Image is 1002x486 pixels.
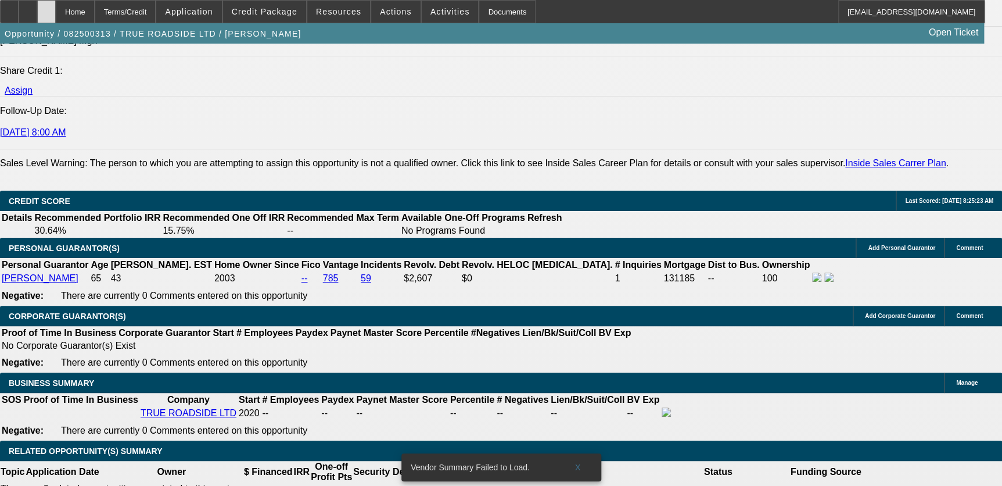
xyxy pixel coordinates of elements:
[1,212,33,224] th: Details
[1,340,636,352] td: No Corporate Guarantor(s) Exist
[293,461,310,483] th: IRR
[401,212,526,224] th: Available One-Off Programs
[527,212,563,224] th: Refresh
[430,7,470,16] span: Activities
[9,446,162,456] span: RELATED OPPORTUNITY(S) SUMMARY
[296,328,328,338] b: Paydex
[165,7,213,16] span: Application
[156,1,221,23] button: Application
[404,260,459,270] b: Revolv. Debt
[331,328,422,338] b: Paynet Master Score
[401,225,526,237] td: No Programs Found
[2,291,44,301] b: Negative:
[307,1,370,23] button: Resources
[462,260,613,270] b: Revolv. HELOC [MEDICAL_DATA].
[471,328,520,338] b: #Negatives
[110,272,213,285] td: 43
[956,380,978,386] span: Manage
[90,272,109,285] td: 65
[61,291,307,301] span: There are currently 0 Comments entered on this opportunity
[361,273,371,283] a: 59
[956,313,983,319] span: Comment
[5,85,33,95] a: Assign
[824,273,834,282] img: linkedin-icon.png
[111,260,212,270] b: [PERSON_NAME]. EST
[614,272,662,285] td: 1
[356,408,447,419] div: --
[627,395,659,405] b: BV Exp
[321,395,354,405] b: Paydex
[497,408,548,419] div: --
[422,1,479,23] button: Activities
[321,407,354,420] td: --
[450,408,494,419] div: --
[213,328,234,338] b: Start
[707,272,760,285] td: --
[812,273,821,282] img: facebook-icon.png
[663,272,706,285] td: 131185
[762,260,810,270] b: Ownership
[924,23,983,42] a: Open Ticket
[141,408,236,418] a: TRUE ROADSIDE LTD
[865,313,935,319] span: Add Corporate Guarantor
[9,378,94,388] span: BUSINESS SUMMARY
[61,358,307,367] span: There are currently 0 Comments entered on this opportunity
[497,395,548,405] b: # Negatives
[380,7,412,16] span: Actions
[550,407,625,420] td: --
[301,273,308,283] a: --
[708,260,760,270] b: Dist to Bus.
[905,198,993,204] span: Last Scored: [DATE] 8:25:23 AM
[662,408,671,417] img: facebook-icon.png
[301,260,321,270] b: Fico
[574,463,581,472] span: X
[647,461,790,483] th: Status
[214,273,235,283] span: 2003
[232,7,297,16] span: Credit Package
[236,328,293,338] b: # Employees
[403,272,460,285] td: $2,607
[286,225,400,237] td: --
[90,158,949,168] label: The person to which you are attempting to assign this opportunity is not a qualified owner. Click...
[214,260,299,270] b: Home Owner Since
[323,260,358,270] b: Vantage
[223,1,306,23] button: Credit Package
[551,395,624,405] b: Lien/Bk/Suit/Coll
[310,461,353,483] th: One-off Profit Pts
[356,395,447,405] b: Paynet Master Score
[239,395,260,405] b: Start
[34,225,161,237] td: 30.64%
[598,328,631,338] b: BV Exp
[323,273,339,283] a: 785
[5,29,301,38] span: Opportunity / 082500313 / TRUE ROADSIDE LTD / [PERSON_NAME]
[761,272,810,285] td: 100
[100,461,243,483] th: Owner
[956,245,983,251] span: Comment
[2,260,88,270] b: Personal Guarantor
[1,394,22,406] th: SOS
[9,312,126,321] span: CORPORATE GUARANTOR(S)
[450,395,494,405] b: Percentile
[286,212,400,224] th: Recommended Max Term
[845,158,946,168] a: Inside Sales Carrer Plan
[61,426,307,435] span: There are currently 0 Comments entered on this opportunity
[626,407,660,420] td: --
[34,212,161,224] th: Recommended Portfolio IRR
[9,244,120,253] span: PERSONAL GUARANTOR(S)
[25,461,99,483] th: Application Date
[9,196,70,206] span: CREDIT SCORE
[167,395,210,405] b: Company
[118,328,210,338] b: Corporate Guarantor
[1,327,117,339] th: Proof of Time In Business
[316,7,361,16] span: Resources
[353,461,427,483] th: Security Deposit
[2,273,78,283] a: [PERSON_NAME]
[401,453,559,481] div: Vendor Summary Failed to Load.
[615,260,661,270] b: # Inquiries
[868,245,935,251] span: Add Personal Guarantor
[162,225,285,237] td: 15.75%
[424,328,468,338] b: Percentile
[361,260,401,270] b: Incidents
[559,457,597,478] button: X
[2,426,44,435] b: Negative:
